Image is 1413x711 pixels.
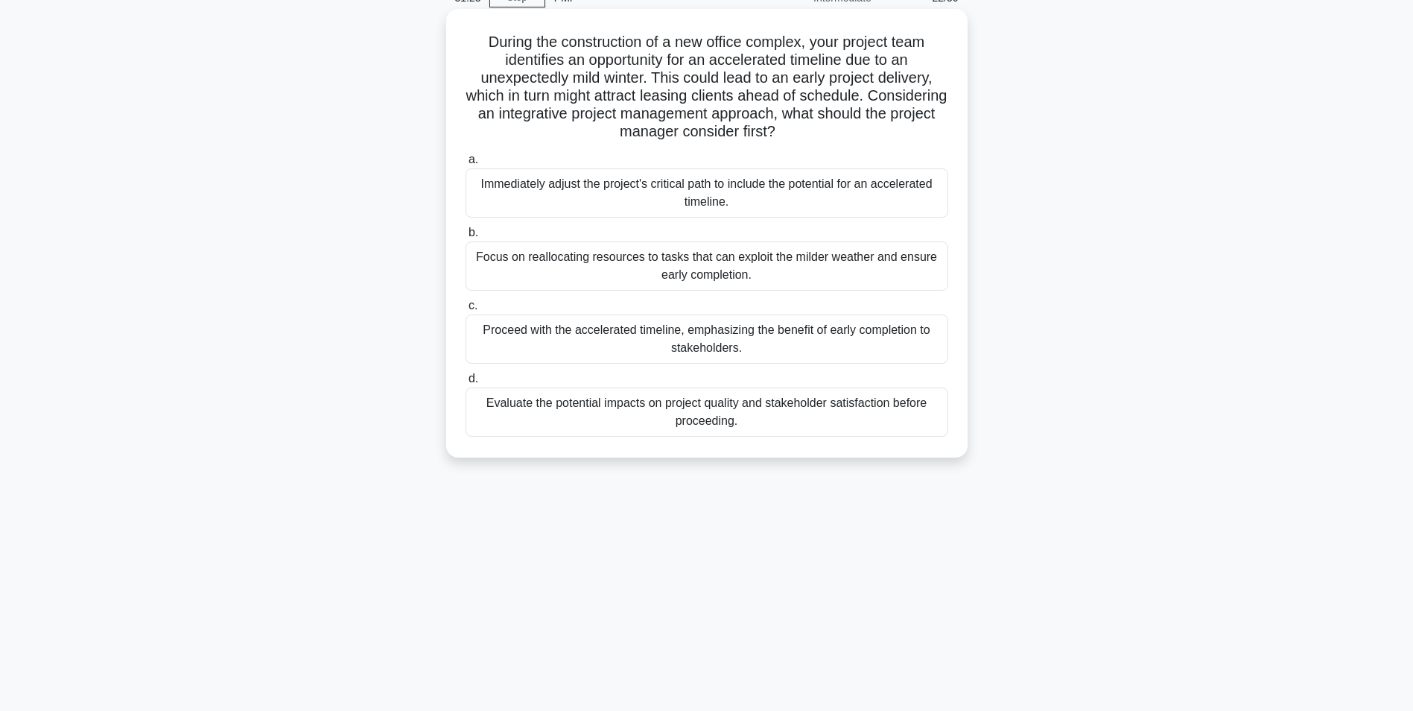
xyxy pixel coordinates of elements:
[469,226,478,238] span: b.
[469,299,477,312] span: c.
[464,33,950,142] h5: During the construction of a new office complex, your project team identifies an opportunity for ...
[469,372,478,385] span: d.
[466,315,948,364] div: Proceed with the accelerated timeline, emphasizing the benefit of early completion to stakeholders.
[466,241,948,291] div: Focus on reallocating resources to tasks that can exploit the milder weather and ensure early com...
[469,153,478,165] span: a.
[466,388,948,437] div: Evaluate the potential impacts on project quality and stakeholder satisfaction before proceeding.
[466,168,948,218] div: Immediately adjust the project's critical path to include the potential for an accelerated timeline.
